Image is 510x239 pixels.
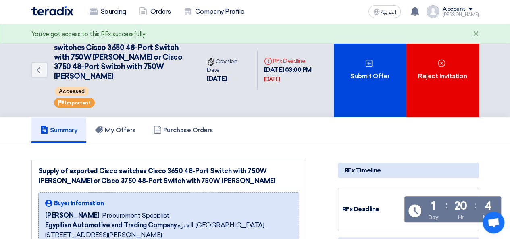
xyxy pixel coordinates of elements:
[40,126,78,134] h5: Summary
[381,9,396,15] span: العربية
[342,205,403,214] div: RFx Deadline
[264,57,327,65] div: RFx Deadline
[485,200,492,212] div: 4
[45,211,99,220] span: [PERSON_NAME]
[483,212,504,233] div: Open chat
[264,75,280,83] div: [DATE]
[445,198,447,212] div: :
[45,221,178,229] b: Egyptian Automotive and Trading Company,
[207,57,251,74] div: Creation Date
[86,117,145,143] a: My Offers
[65,100,91,106] span: Important
[483,213,493,222] div: Min
[368,5,401,18] button: العربية
[406,23,479,117] div: Reject Invitation
[95,126,136,134] h5: My Offers
[264,65,327,83] div: [DATE] 03:00 PM
[177,3,251,21] a: Company Profile
[443,6,466,13] div: Account
[145,117,222,143] a: Purchase Orders
[207,74,251,83] div: [DATE]
[83,3,133,21] a: Sourcing
[31,6,73,16] img: Teradix logo
[473,29,479,39] div: ×
[54,199,104,208] span: Buyer Information
[458,213,463,222] div: Hr
[338,163,479,178] div: RFx Timeline
[31,30,146,39] div: You've got access to this RFx successfully
[474,198,476,212] div: :
[102,211,170,220] span: Procurement Specialist,
[427,5,439,18] img: profile_test.png
[431,200,435,212] div: 1
[55,87,89,96] span: Accessed
[31,117,87,143] a: Summary
[54,33,191,81] h5: Supply of exported Cisco switches Cisco 3650 48-Port Switch with 750W POE or Cisco 3750 48-Port S...
[428,213,438,222] div: Day
[334,23,406,117] div: Submit Offer
[133,3,177,21] a: Orders
[54,34,183,81] span: Supply of exported Cisco switches Cisco 3650 48-Port Switch with 750W [PERSON_NAME] or Cisco 3750...
[443,12,479,17] div: [PERSON_NAME]
[38,166,299,186] div: Supply of exported Cisco switches Cisco 3650 48-Port Switch with 750W [PERSON_NAME] or Cisco 3750...
[454,200,467,212] div: 20
[154,126,213,134] h5: Purchase Orders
